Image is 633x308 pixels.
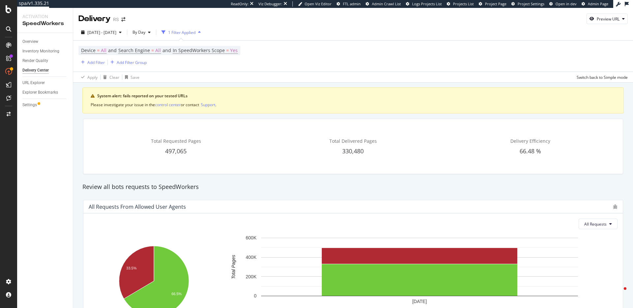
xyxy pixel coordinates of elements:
[613,204,618,209] div: bug
[22,79,45,86] div: URL Explorer
[579,219,618,229] button: All Requests
[22,67,49,74] div: Delivery Center
[520,147,541,155] span: 66.48 %
[372,1,401,6] span: Admin Crawl List
[22,102,37,108] div: Settings
[108,47,117,53] span: and
[574,72,628,82] button: Switch back to Simple mode
[91,102,616,108] div: Please investigate your issue in the or contact .
[159,27,203,38] button: 1 Filter Applied
[165,147,187,155] span: 497,065
[518,1,544,6] span: Project Settings
[254,293,256,299] text: 0
[453,1,474,6] span: Projects List
[79,183,627,191] div: Review all bots requests to SpeedWorkers
[78,58,105,66] button: Add Filter
[97,93,616,99] div: System alert: fails reported on your tested URLs
[366,1,401,7] a: Admin Crawl List
[87,75,98,80] div: Apply
[231,1,249,7] div: ReadOnly:
[584,221,607,227] span: All Requests
[118,47,150,53] span: Search Engine
[122,72,139,82] button: Save
[151,138,201,144] span: Total Requested Pages
[342,147,364,155] span: 330,480
[101,72,119,82] button: Clear
[117,60,147,65] div: Add Filter Group
[510,138,550,144] span: Delivery Efficiency
[230,46,238,55] span: Yes
[108,58,147,66] button: Add Filter Group
[22,57,68,64] a: Render Quality
[329,138,377,144] span: Total Delivered Pages
[587,14,628,24] button: Preview URL
[97,47,100,53] span: =
[22,38,68,45] a: Overview
[173,47,225,53] span: In SpeedWorkers Scope
[343,1,361,6] span: FTL admin
[171,292,182,296] text: 66.5%
[577,75,628,80] div: Switch back to Simple mode
[151,47,154,53] span: =
[597,16,619,22] div: Preview URL
[511,1,544,7] a: Project Settings
[22,48,68,55] a: Inventory Monitoring
[87,30,116,35] span: [DATE] - [DATE]
[298,1,332,7] a: Open Viz Editor
[22,13,68,20] div: Activation
[87,60,105,65] div: Add Filter
[22,20,68,27] div: SpeedWorkers
[155,102,181,108] div: control center
[226,47,229,53] span: =
[412,1,442,6] span: Logs Projects List
[89,203,186,210] div: All Requests from Allowed User Agents
[163,47,171,53] span: and
[549,1,577,7] a: Open in dev
[556,1,577,6] span: Open in dev
[479,1,506,7] a: Project Page
[22,67,68,74] a: Delivery Center
[22,79,68,86] a: URL Explorer
[22,89,68,96] a: Explorer Bookmarks
[78,13,110,24] div: Delivery
[131,75,139,80] div: Save
[130,27,153,38] button: By Day
[246,274,256,279] text: 200K
[222,234,618,307] svg: A chart.
[258,1,282,7] div: Viz Debugger:
[130,29,145,35] span: By Day
[113,16,119,23] div: RS
[22,48,59,55] div: Inventory Monitoring
[82,87,624,113] div: warning banner
[121,17,125,22] div: arrow-right-arrow-left
[155,46,161,55] span: All
[201,102,215,108] div: Support
[155,102,181,108] button: control center
[22,38,38,45] div: Overview
[588,1,608,6] span: Admin Page
[22,102,68,108] a: Settings
[611,286,626,301] iframe: Intercom live chat
[447,1,474,7] a: Projects List
[78,72,98,82] button: Apply
[126,266,136,270] text: 33.5%
[406,1,442,7] a: Logs Projects List
[412,299,427,304] text: [DATE]
[22,89,58,96] div: Explorer Bookmarks
[78,27,124,38] button: [DATE] - [DATE]
[22,57,48,64] div: Render Quality
[109,75,119,80] div: Clear
[246,255,256,260] text: 400K
[101,46,106,55] span: All
[81,47,96,53] span: Device
[231,255,236,279] text: Total Pages
[582,1,608,7] a: Admin Page
[485,1,506,6] span: Project Page
[246,235,256,241] text: 600K
[201,102,215,108] button: Support
[337,1,361,7] a: FTL admin
[168,30,196,35] div: 1 Filter Applied
[305,1,332,6] span: Open Viz Editor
